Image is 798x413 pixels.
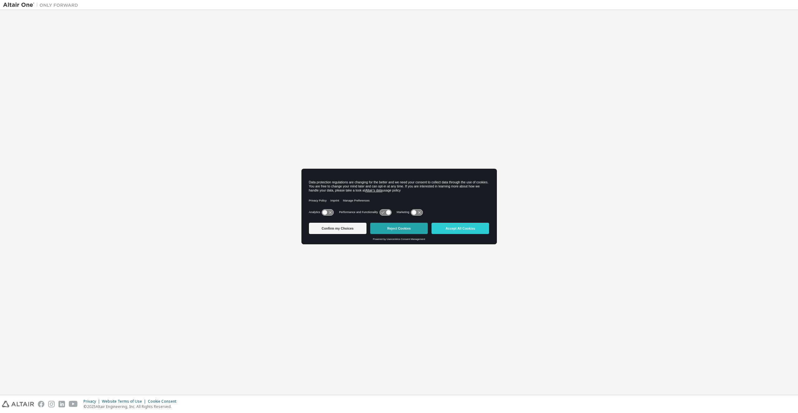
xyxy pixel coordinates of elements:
img: youtube.svg [69,401,78,407]
img: facebook.svg [38,401,44,407]
img: altair_logo.svg [2,401,34,407]
img: linkedin.svg [58,401,65,407]
img: instagram.svg [48,401,55,407]
div: Cookie Consent [148,399,180,404]
div: Privacy [83,399,102,404]
img: Altair One [3,2,81,8]
div: Website Terms of Use [102,399,148,404]
p: © 2025 Altair Engineering, Inc. All Rights Reserved. [83,404,180,409]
